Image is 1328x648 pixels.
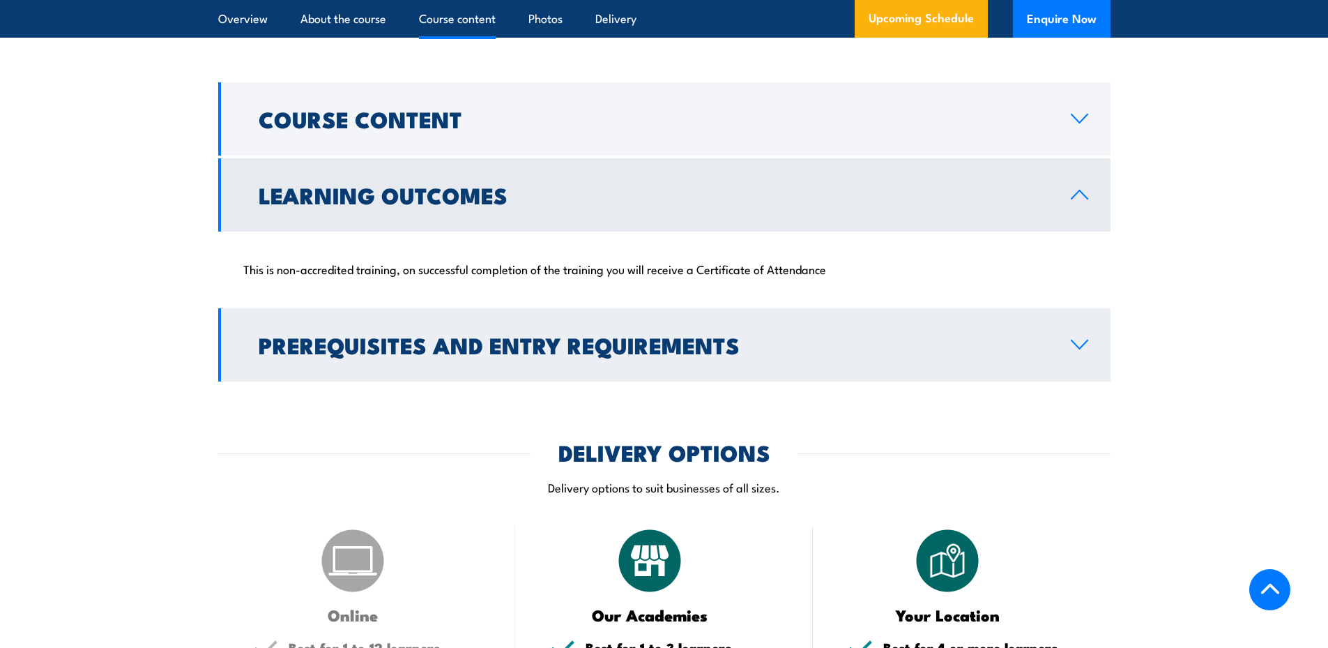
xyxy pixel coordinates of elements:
h3: Our Academies [550,607,750,623]
p: This is non-accredited training, on successful completion of the training you will receive a Cert... [243,262,1085,276]
h2: Prerequisites and Entry Requirements [259,335,1048,354]
h2: Course Content [259,109,1048,128]
a: Prerequisites and Entry Requirements [218,308,1111,382]
h2: Learning Outcomes [259,185,1048,204]
a: Learning Outcomes [218,158,1111,232]
h2: DELIVERY OPTIONS [558,442,770,462]
h3: Online [253,607,453,623]
a: Course Content [218,82,1111,156]
h3: Your Location [848,607,1048,623]
p: Delivery options to suit businesses of all sizes. [218,479,1111,495]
